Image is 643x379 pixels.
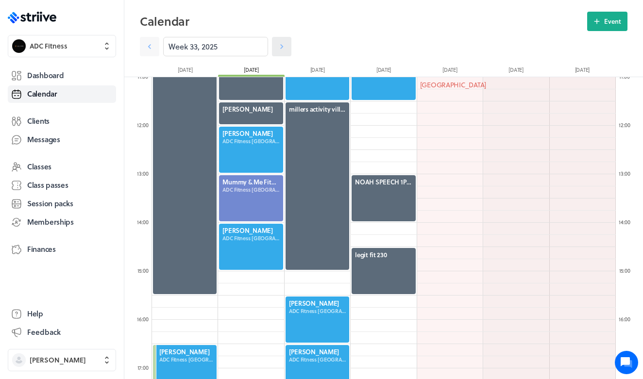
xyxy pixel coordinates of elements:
[8,177,116,194] a: Class passes
[8,214,116,231] a: Memberships
[351,66,417,77] div: [DATE]
[27,162,51,172] span: Classes
[15,65,180,96] h2: We're here to help. Ask us anything!
[142,169,149,178] span: :00
[142,315,149,323] span: :00
[13,151,181,163] p: Find an answer quickly
[8,241,116,258] a: Finances
[133,170,152,177] div: 13
[549,66,615,77] div: [DATE]
[624,121,630,129] span: :00
[8,305,116,323] a: Help
[615,73,634,80] div: 11
[27,70,64,81] span: Dashboard
[142,121,149,129] span: :00
[15,47,180,63] h1: Hi [PERSON_NAME]
[27,198,73,209] span: Session packs
[141,266,148,275] span: :00
[285,66,351,77] div: [DATE]
[133,364,152,371] div: 17
[8,324,116,341] button: Feedback
[615,121,634,129] div: 12
[623,266,630,275] span: :00
[141,363,148,372] span: :00
[604,17,621,26] span: Event
[8,131,116,148] a: Messages
[27,327,61,337] span: Feedback
[133,315,152,323] div: 16
[63,119,117,127] span: New conversation
[218,66,284,77] div: [DATE]
[12,39,26,53] img: ADC Fitness
[27,89,57,99] span: Calendar
[417,66,483,77] div: [DATE]
[615,170,634,177] div: 13
[615,351,638,374] iframe: gist-messenger-bubble-iframe
[163,37,268,56] input: YYYY-M-D
[624,315,630,323] span: :00
[133,218,152,226] div: 14
[142,218,149,226] span: :00
[615,218,634,226] div: 14
[133,267,152,274] div: 15
[615,267,634,274] div: 15
[140,12,587,31] h2: Calendar
[27,217,74,227] span: Memberships
[8,67,116,84] a: Dashboard
[483,66,549,77] div: [DATE]
[27,180,68,190] span: Class passes
[8,158,116,176] a: Classes
[417,77,483,93] div: [GEOGRAPHIC_DATA]
[624,169,630,178] span: :00
[624,218,630,226] span: :00
[28,167,173,186] input: Search articles
[133,73,152,80] div: 11
[27,116,50,126] span: Clients
[8,195,116,213] a: Session packs
[615,315,634,323] div: 16
[8,85,116,103] a: Calendar
[152,66,218,77] div: [DATE]
[27,309,43,319] span: Help
[133,121,152,129] div: 12
[30,41,68,51] span: ADC Fitness
[27,244,56,254] span: Finances
[15,113,179,132] button: New conversation
[8,113,116,130] a: Clients
[27,134,60,145] span: Messages
[587,12,627,31] button: Event
[8,349,116,371] button: [PERSON_NAME]
[8,35,116,57] button: ADC FitnessADC Fitness
[30,355,86,365] span: [PERSON_NAME]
